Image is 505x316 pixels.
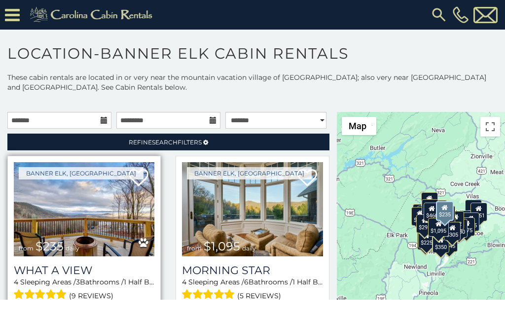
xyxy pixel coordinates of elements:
div: $535 [422,199,438,217]
div: $225 [418,229,435,248]
span: Map [349,121,366,131]
img: What A View [14,162,154,256]
span: 3 [76,278,80,286]
div: Sleeping Areas / Bathrooms / Sleeps: [182,277,323,302]
span: $235 [36,239,64,253]
a: Banner Elk, [GEOGRAPHIC_DATA] [187,167,312,179]
div: $275 [459,217,475,236]
div: $345 [441,233,458,252]
a: [PHONE_NUMBER] [450,6,471,23]
span: daily [242,245,256,252]
span: 4 [182,278,186,286]
a: What A View from $235 daily [14,162,154,256]
div: $350 [433,234,449,252]
div: $460 [424,203,440,221]
div: $485 [463,212,479,231]
span: 4 [14,278,18,286]
div: $400 [460,211,476,229]
div: $302 [447,211,464,230]
div: $310 [421,192,438,211]
span: 6 [244,278,249,286]
a: RefineSearchFilters [7,134,329,150]
span: 1 Half Baths / [292,278,337,286]
a: Banner Elk, [GEOGRAPHIC_DATA] [19,167,144,179]
a: Morning Star from $1,095 daily [182,162,323,256]
img: Khaki-logo.png [25,5,161,25]
a: Morning Star [182,264,323,277]
span: Refine Filters [129,139,202,146]
button: Toggle fullscreen view [480,117,500,137]
span: 1 Half Baths / [124,278,169,286]
span: $1,095 [204,239,240,253]
div: $355 [418,231,434,250]
button: Change map style [342,117,376,135]
span: daily [66,245,79,252]
span: (5 reviews) [237,289,281,302]
span: (9 reviews) [69,289,113,302]
div: $295 [416,214,433,233]
div: $235 [436,201,454,221]
div: $230 [412,207,429,225]
a: What A View [14,264,154,277]
div: $305 [444,222,461,241]
div: $410 [466,200,482,218]
div: $435 [431,200,447,218]
div: $451 [470,203,487,221]
img: search-regular.svg [430,6,448,24]
div: $1,095 [429,217,449,236]
span: from [187,245,202,252]
span: Search [152,139,178,146]
img: Morning Star [182,162,323,256]
span: from [19,245,34,252]
div: Sleeping Areas / Bathrooms / Sleeps: [14,277,154,302]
